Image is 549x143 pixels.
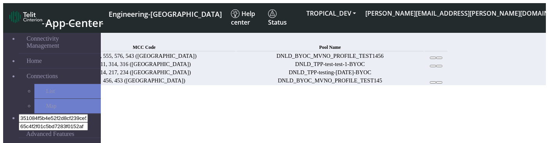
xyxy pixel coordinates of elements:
a: Connectivity Management [19,31,101,53]
img: status.svg [268,9,277,18]
a: Your current platform instance [108,6,222,21]
td: 214, 217, 234 ([GEOGRAPHIC_DATA]) [53,69,236,76]
a: Status [265,6,302,30]
button: TROPICAL_DEV [302,6,361,20]
td: 510, 555, 576, 543 ([GEOGRAPHIC_DATA]) [53,52,236,60]
td: DNLD_TPP-test-test-1-BYOC [236,61,424,68]
span: Connections [27,73,58,80]
a: Home [19,54,101,68]
a: Connections [19,69,101,84]
td: DNLD_BYOC_MVNO_PROFILE_TEST1456 [236,52,424,60]
span: Help center [231,9,255,27]
span: App Center [45,16,103,30]
a: Help center [228,6,265,30]
td: 456, 453 ([GEOGRAPHIC_DATA]) [53,77,236,84]
span: Status [268,9,287,27]
a: App Center [9,9,102,27]
span: Engineering-[GEOGRAPHIC_DATA] [109,9,222,19]
td: 311, 314, 316 ([GEOGRAPHIC_DATA]) [53,61,236,68]
span: Pool Name [319,45,341,50]
span: MCC Code [133,45,156,50]
td: DNLD_TPP-testing-[DATE]-BYOC [236,69,424,76]
td: DNLD_BYOC_MVNO_PROFILE_TEST145 [236,77,424,84]
img: logo-telit-cinterion-gw-new.png [9,11,42,23]
img: knowledge.svg [231,9,240,18]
